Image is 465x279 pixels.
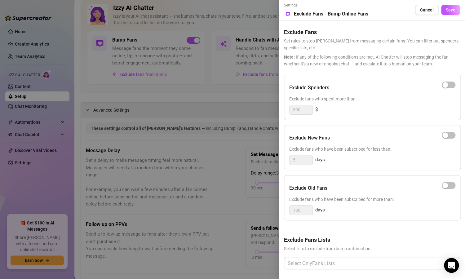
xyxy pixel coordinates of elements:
[284,245,460,252] span: Select lists to exclude from bump automation.
[315,156,325,164] span: days
[446,7,455,12] span: Save
[284,55,295,60] span: Note:
[289,146,455,153] span: Exclude fans who have been subscribed for less than:
[294,10,368,18] h5: Exclude Fans - Bump Online Fans
[289,84,329,91] h5: Exclude Spenders
[444,258,459,273] div: Open Intercom Messenger
[415,5,439,15] button: Cancel
[284,38,460,51] span: Set rules to stop [PERSON_NAME] from messaging certain fans. You can filter out spenders, specifi...
[289,95,455,102] span: Exclude fans who spent more than:
[441,5,460,15] button: Save
[284,54,460,67] span: If any of the following conditions are met, AI Chatter will stop messaging the fan — whether it's...
[289,196,455,203] span: Exclude fans who have been subscribed for more than:
[284,28,460,36] h5: Exclude Fans
[284,2,368,8] span: Settings
[420,7,434,12] span: Cancel
[289,134,330,142] h5: Exclude New Fans
[289,184,327,192] h5: Exclude Old Fans
[315,206,325,214] span: days
[315,106,318,113] span: $
[284,236,460,244] h5: Exclude Fans Lists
